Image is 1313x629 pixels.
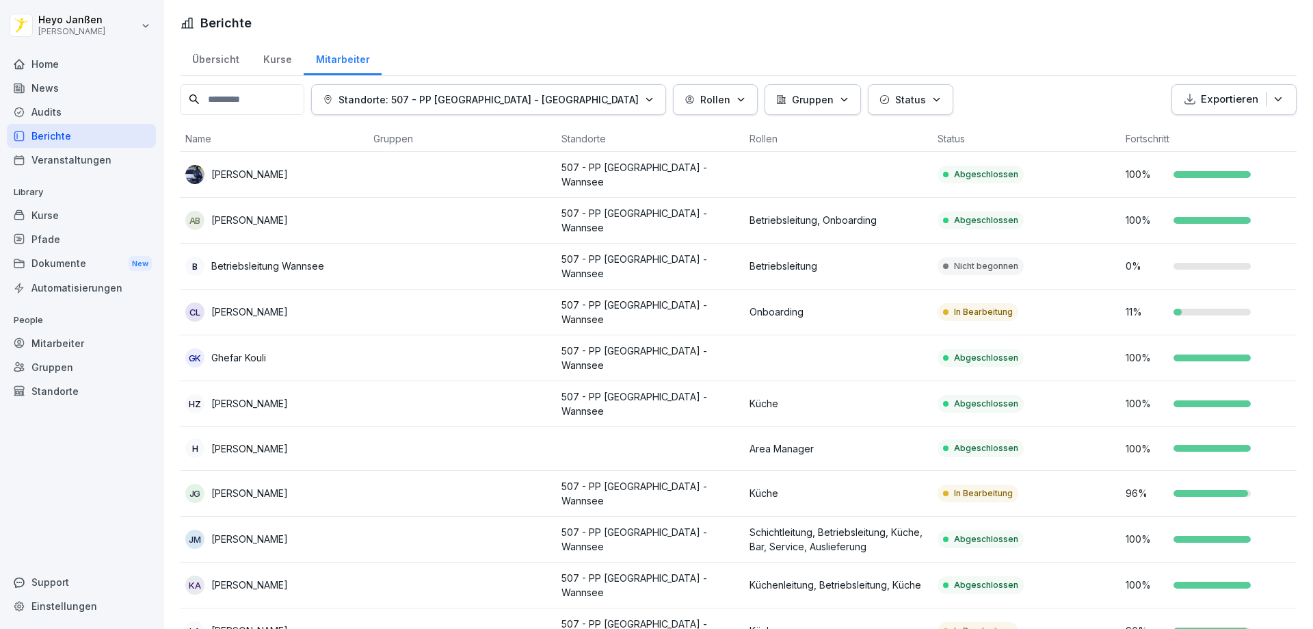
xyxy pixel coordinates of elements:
a: Mitarbeiter [304,40,382,75]
p: [PERSON_NAME] [211,213,288,227]
p: Exportieren [1201,92,1258,107]
th: Standorte [556,126,744,152]
p: People [7,309,156,331]
div: HZ [185,394,204,413]
img: hskmpt3ft4pbt1zpmusmar56.png [185,165,204,184]
p: Schichtleitung, Betriebsleitung, Küche, Bar, Service, Auslieferung [750,525,927,554]
p: Nicht begonnen [954,260,1018,272]
a: Übersicht [180,40,251,75]
p: Abgeschlossen [954,168,1018,181]
div: AB [185,211,204,230]
p: Abgeschlossen [954,442,1018,454]
p: Gruppen [792,92,834,107]
th: Name [180,126,368,152]
div: KA [185,576,204,595]
a: Gruppen [7,355,156,379]
a: Kurse [251,40,304,75]
button: Exportieren [1171,84,1297,115]
p: 0 % [1126,259,1167,273]
p: 507 - PP [GEOGRAPHIC_DATA] - Wannsee [561,571,739,600]
p: 100 % [1126,441,1167,456]
div: New [129,256,152,272]
button: Status [868,84,953,115]
p: Heyo Janßen [38,14,105,26]
p: 507 - PP [GEOGRAPHIC_DATA] - Wannsee [561,252,739,281]
a: Automatisierungen [7,276,156,300]
p: 11 % [1126,305,1167,319]
p: 100 % [1126,396,1167,411]
p: Küche [750,396,927,411]
p: 100 % [1126,532,1167,546]
a: Einstellungen [7,594,156,618]
a: Kurse [7,203,156,227]
p: Betriebsleitung [750,259,927,273]
p: Onboarding [750,305,927,319]
p: 100 % [1126,167,1167,181]
button: Standorte: 507 - PP [GEOGRAPHIC_DATA] - [GEOGRAPHIC_DATA] [311,84,666,115]
p: Ghefar Kouli [211,350,266,365]
a: News [7,76,156,100]
th: Fortschritt [1120,126,1308,152]
p: 100 % [1126,350,1167,365]
p: 96 % [1126,486,1167,500]
a: Pfade [7,227,156,251]
p: In Bearbeitung [954,487,1013,500]
p: Abgeschlossen [954,214,1018,227]
div: Dokumente [7,251,156,277]
p: 100 % [1126,213,1167,227]
th: Rollen [744,126,932,152]
h1: Berichte [200,14,252,32]
a: Mitarbeiter [7,331,156,355]
div: JM [185,530,204,549]
p: 507 - PP [GEOGRAPHIC_DATA] - Wannsee [561,206,739,235]
a: DokumenteNew [7,251,156,277]
a: Audits [7,100,156,124]
a: Veranstaltungen [7,148,156,172]
p: Küchenleitung, Betriebsleitung, Küche [750,578,927,592]
p: Betriebsleitung Wannsee [211,259,324,273]
button: Gruppen [765,84,861,115]
th: Status [932,126,1120,152]
p: Abgeschlossen [954,579,1018,591]
p: [PERSON_NAME] [211,486,288,500]
th: Gruppen [368,126,556,152]
div: CL [185,303,204,322]
p: [PERSON_NAME] [211,305,288,319]
p: Rollen [700,92,730,107]
div: GK [185,348,204,368]
div: B [185,257,204,276]
div: Berichte [7,124,156,148]
p: 507 - PP [GEOGRAPHIC_DATA] - Wannsee [561,525,739,554]
p: [PERSON_NAME] [211,578,288,592]
a: Standorte [7,379,156,403]
p: [PERSON_NAME] [211,441,288,456]
p: Area Manager [750,441,927,456]
div: JG [185,484,204,503]
p: 100 % [1126,578,1167,592]
p: [PERSON_NAME] [211,396,288,411]
p: Küche [750,486,927,500]
p: [PERSON_NAME] [211,167,288,181]
p: In Bearbeitung [954,306,1013,318]
p: Abgeschlossen [954,352,1018,364]
p: 507 - PP [GEOGRAPHIC_DATA] - Wannsee [561,160,739,189]
p: Standorte: 507 - PP [GEOGRAPHIC_DATA] - [GEOGRAPHIC_DATA] [339,92,639,107]
p: 507 - PP [GEOGRAPHIC_DATA] - Wannsee [561,344,739,372]
p: Abgeschlossen [954,533,1018,545]
a: Home [7,52,156,76]
div: Support [7,570,156,594]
